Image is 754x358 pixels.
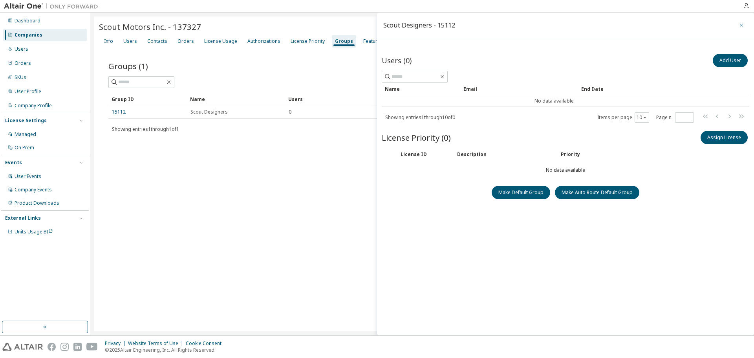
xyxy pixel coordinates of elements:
span: Groups (1) [108,61,148,72]
span: Scout Designers [190,109,228,115]
img: altair_logo.svg [2,343,43,351]
span: Page n. [656,112,694,123]
button: Assign License [701,131,748,144]
div: Authorizations [247,38,280,44]
div: Privacy [105,340,128,347]
span: Scout Motors Inc. - 137327 [99,21,201,32]
div: Feature Restrictions [363,38,408,44]
div: Managed [15,131,36,138]
div: Description [457,151,551,158]
a: 15112 [112,109,126,115]
img: Altair One [4,2,102,10]
span: Showing entries 1 through 1 of 1 [112,126,179,132]
div: Users [123,38,137,44]
div: Website Terms of Use [128,340,186,347]
img: linkedin.svg [73,343,82,351]
div: On Prem [15,145,34,151]
span: License Priority (0) [382,132,451,143]
div: Company Events [15,187,52,193]
div: Orders [178,38,194,44]
div: License Priority [291,38,325,44]
span: 0 [289,109,291,115]
div: Priority [561,151,580,158]
div: Events [5,160,22,166]
div: SKUs [15,74,26,81]
div: Groups [335,38,353,44]
div: Contacts [147,38,167,44]
img: instagram.svg [60,343,69,351]
button: 10 [637,114,647,121]
span: Units Usage BI [15,228,53,235]
img: youtube.svg [86,343,98,351]
div: Name [190,93,282,105]
div: End Date [581,83,723,95]
img: facebook.svg [48,343,56,351]
div: User Events [15,173,41,180]
div: Users [288,93,714,105]
div: Name [385,83,457,95]
div: Info [104,38,113,44]
button: Add User [713,54,748,67]
div: User Profile [15,88,41,95]
div: License Settings [5,117,47,124]
span: Users (0) [382,56,412,65]
div: Orders [15,60,31,66]
div: No data available [382,52,749,339]
p: © 2025 Altair Engineering, Inc. All Rights Reserved. [105,347,226,353]
span: Showing entries 1 through 10 of 0 [385,114,455,121]
div: External Links [5,215,41,221]
div: Email [463,83,575,95]
div: Cookie Consent [186,340,226,347]
div: Companies [15,32,42,38]
button: Make Auto Route Default Group [555,186,639,199]
div: Product Downloads [15,200,59,206]
div: Company Profile [15,103,52,109]
div: Scout Designers - 15112 [383,22,455,28]
div: Users [15,46,28,52]
div: License Usage [204,38,237,44]
div: Group ID [112,93,184,105]
div: Dashboard [15,18,40,24]
td: No data available [382,95,727,107]
div: License ID [401,151,448,158]
button: Make Default Group [492,186,550,199]
span: Items per page [597,112,649,123]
